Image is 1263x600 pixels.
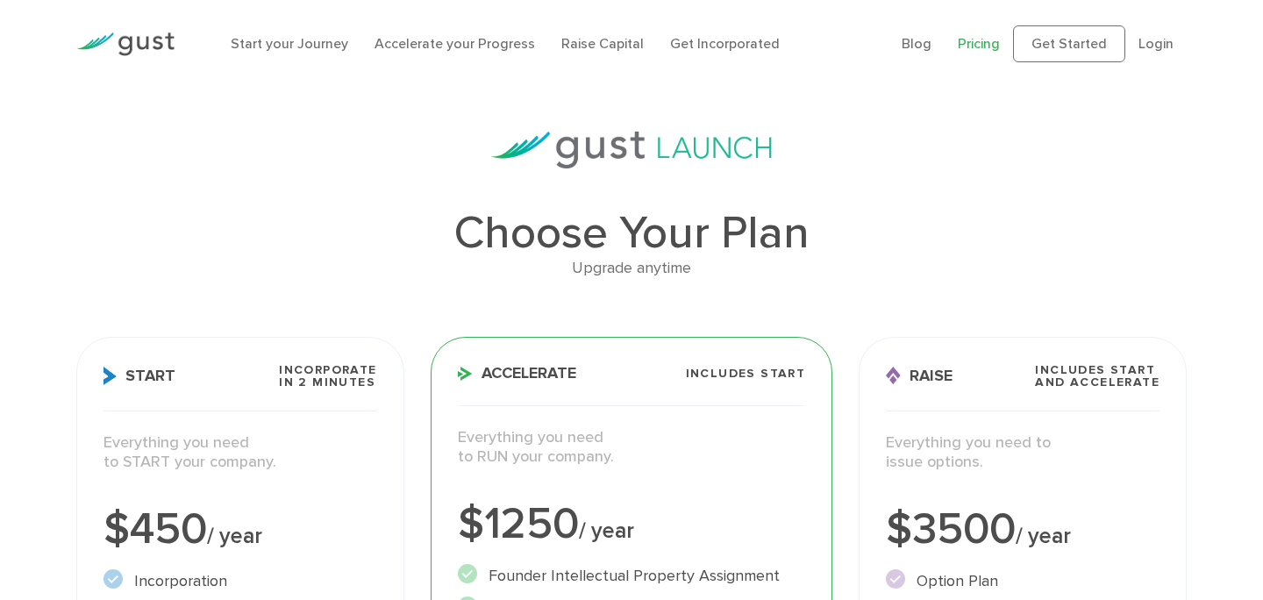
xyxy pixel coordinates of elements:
span: / year [207,523,262,549]
span: / year [1016,523,1071,549]
h1: Choose Your Plan [76,211,1187,256]
div: $3500 [886,508,1160,552]
span: Raise [886,367,953,385]
p: Everything you need to START your company. [103,433,377,473]
p: Everything you need to issue options. [886,433,1160,473]
a: Pricing [958,35,1000,52]
div: $450 [103,508,377,552]
a: Login [1138,35,1174,52]
a: Accelerate your Progress [375,35,535,52]
a: Get Incorporated [670,35,780,52]
img: Raise Icon [886,367,901,385]
p: Everything you need to RUN your company. [458,428,806,468]
span: Includes START [686,368,806,380]
span: Incorporate in 2 Minutes [279,364,376,389]
a: Blog [902,35,931,52]
img: Gust Logo [76,32,175,56]
span: Accelerate [458,366,576,382]
img: Start Icon X2 [103,367,117,385]
div: $1250 [458,503,806,546]
span: Includes START and ACCELERATE [1035,364,1160,389]
div: Upgrade anytime [76,256,1187,282]
a: Start your Journey [231,35,348,52]
li: Option Plan [886,569,1160,593]
span: / year [579,518,634,544]
li: Founder Intellectual Property Assignment [458,564,806,588]
span: Start [103,367,175,385]
li: Incorporation [103,569,377,593]
a: Raise Capital [561,35,644,52]
img: gust-launch-logos.svg [491,132,772,168]
img: Accelerate Icon [458,367,473,381]
a: Get Started [1013,25,1125,62]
